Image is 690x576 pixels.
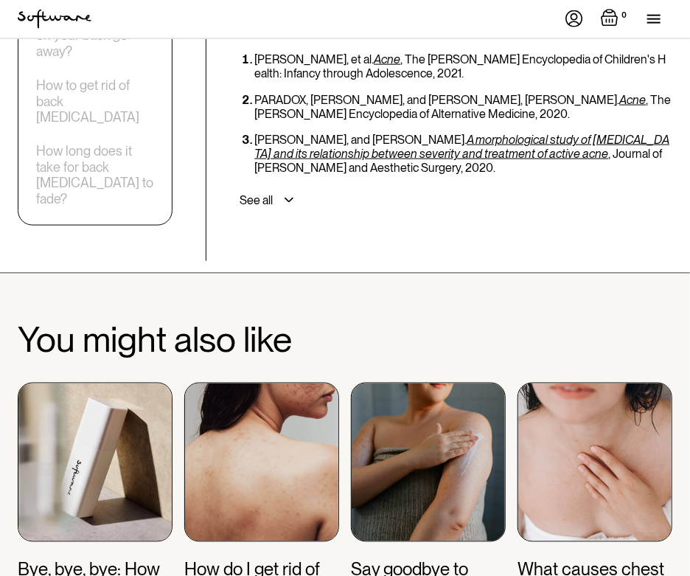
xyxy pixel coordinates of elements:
a: How to get rid of back [MEDICAL_DATA] [36,77,154,125]
h2: You might also like [18,321,672,360]
li: [PERSON_NAME], et al. , The [PERSON_NAME] Encyclopedia of Children's Health: Infancy through Adol... [254,52,672,80]
li: [PERSON_NAME], and [PERSON_NAME]. , Journal of [PERSON_NAME] and Aesthetic Surgery, 2020. [254,133,672,176]
div: 0 [618,9,630,22]
a: A morphological study of [MEDICAL_DATA] and its relationship between severity and treatment of ac... [254,133,669,161]
li: PARADOX, [PERSON_NAME], and [PERSON_NAME], [PERSON_NAME]. , The [PERSON_NAME] Encyclopedia of Alt... [254,93,672,121]
div: See all [240,193,273,208]
a: Acne [619,93,646,107]
a: Open empty cart [601,9,630,30]
a: home [18,10,91,29]
a: Acne [374,52,400,66]
img: Software Logo [18,10,91,29]
a: How long does it take for back [MEDICAL_DATA] to fade? [36,143,154,207]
